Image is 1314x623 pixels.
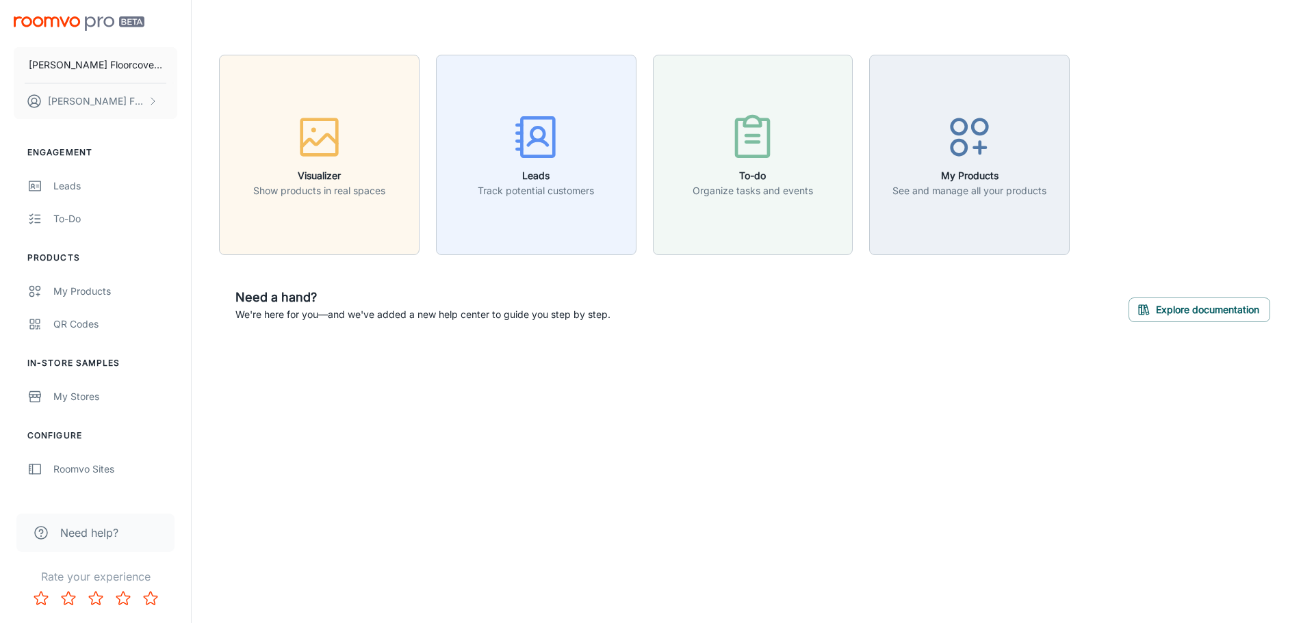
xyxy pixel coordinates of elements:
button: VisualizerShow products in real spaces [219,55,420,255]
img: Roomvo PRO Beta [14,16,144,31]
a: LeadsTrack potential customers [436,147,636,161]
a: My ProductsSee and manage all your products [869,147,1070,161]
div: To-do [53,211,177,226]
p: We're here for you—and we've added a new help center to guide you step by step. [235,307,610,322]
p: Organize tasks and events [693,183,813,198]
h6: My Products [892,168,1046,183]
h6: Need a hand? [235,288,610,307]
p: Track potential customers [478,183,594,198]
h6: To-do [693,168,813,183]
button: To-doOrganize tasks and events [653,55,853,255]
div: My Products [53,284,177,299]
div: My Stores [53,389,177,404]
div: QR Codes [53,317,177,332]
p: [PERSON_NAME] Floorcovering [29,57,162,72]
button: Explore documentation [1129,297,1270,322]
button: [PERSON_NAME] Floorcovering [14,83,177,119]
p: Show products in real spaces [253,183,385,198]
button: LeadsTrack potential customers [436,55,636,255]
div: Leads [53,178,177,194]
p: See and manage all your products [892,183,1046,198]
p: [PERSON_NAME] Floorcovering [48,94,144,109]
a: To-doOrganize tasks and events [653,147,853,161]
h6: Visualizer [253,168,385,183]
button: My ProductsSee and manage all your products [869,55,1070,255]
a: Explore documentation [1129,302,1270,315]
h6: Leads [478,168,594,183]
button: [PERSON_NAME] Floorcovering [14,47,177,83]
